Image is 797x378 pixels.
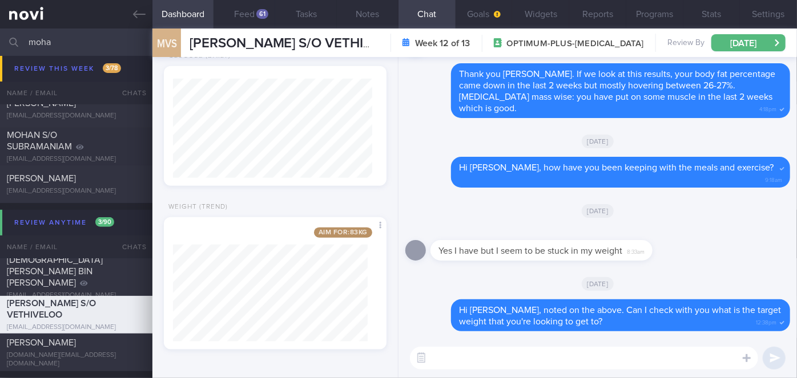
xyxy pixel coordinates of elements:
div: [EMAIL_ADDRESS][DOMAIN_NAME] [7,187,146,196]
span: Yes I have but I seem to be stuck in my weight [438,246,622,255]
span: [DATE] [582,135,614,148]
span: [DATE] [582,204,614,218]
span: 8:33am [627,245,645,256]
span: [PERSON_NAME] S/O VETHIVELOO [7,299,96,319]
span: Aim for: 83 kg [314,227,372,238]
span: [DATE] [582,277,614,291]
span: Review By [667,38,705,48]
div: [EMAIL_ADDRESS][DOMAIN_NAME] [7,323,146,332]
span: Hi [PERSON_NAME], noted on the above. Can I check with you what is the target weight that you're ... [459,306,781,326]
div: MVS [150,22,184,66]
div: Weight (Trend) [164,203,228,212]
strong: Week 12 of 13 [416,38,470,49]
div: 61 [256,9,268,19]
span: [DEMOGRAPHIC_DATA][PERSON_NAME] BIN [PERSON_NAME] [7,255,103,287]
div: Review anytime [11,215,117,230]
div: [DOMAIN_NAME][EMAIL_ADDRESS][DOMAIN_NAME] [7,351,146,368]
span: [PERSON_NAME] S/O VETHIVELOO [190,36,408,50]
span: [PERSON_NAME] [7,174,76,183]
span: 9:18am [765,173,782,184]
span: MOHAN S/O SUBRAMANIAM [7,131,72,151]
span: 4:18pm [759,103,776,113]
div: Chats [107,235,152,258]
span: [PERSON_NAME] [7,99,76,108]
span: 3 / 90 [95,217,114,227]
div: [EMAIL_ADDRESS][DOMAIN_NAME] [7,155,146,164]
span: [PERSON_NAME] [7,338,76,347]
span: OPTIMUM-PLUS-[MEDICAL_DATA] [507,38,644,50]
span: 12:38pm [756,316,776,327]
div: [EMAIL_ADDRESS][DOMAIN_NAME] [7,291,146,300]
span: Thank you [PERSON_NAME]. If we look at this results, your body fat percentage came down in the la... [459,70,775,113]
button: [DATE] [711,34,786,51]
div: [EMAIL_ADDRESS][DOMAIN_NAME] [7,112,146,120]
span: Hi [PERSON_NAME], how have you been keeping with the meals and exercise? [459,163,774,172]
